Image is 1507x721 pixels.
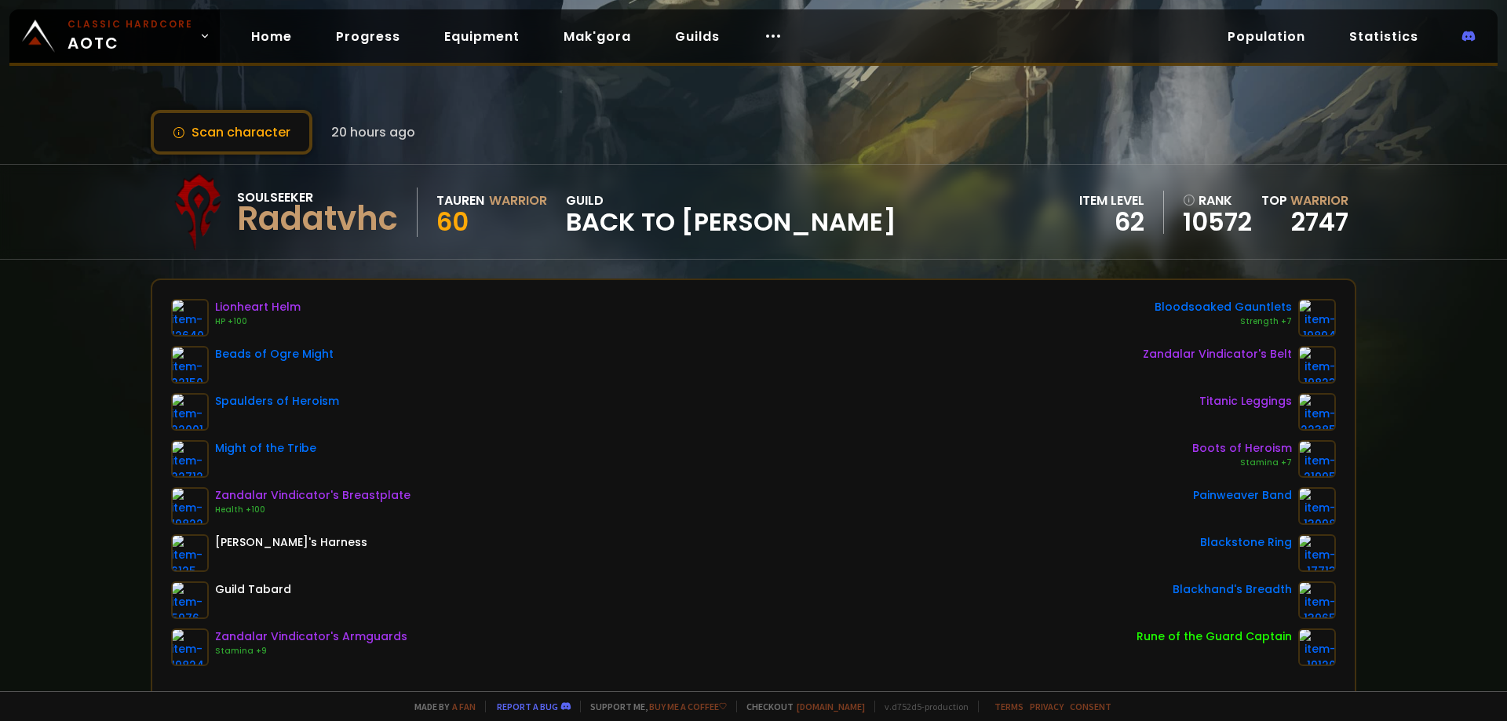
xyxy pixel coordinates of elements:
[580,701,727,712] span: Support me,
[215,645,407,657] div: Stamina +9
[662,20,732,53] a: Guilds
[215,487,411,504] div: Zandalar Vindicator's Breastplate
[489,191,547,210] div: Warrior
[452,701,476,712] a: a fan
[1298,299,1336,337] img: item-19894
[994,701,1024,712] a: Terms
[1298,628,1336,666] img: item-19120
[1200,534,1292,551] div: Blackstone Ring
[874,701,969,712] span: v. d752d5 - production
[566,191,896,234] div: guild
[1192,440,1292,457] div: Boots of Heroism
[736,701,865,712] span: Checkout
[1070,701,1111,712] a: Consent
[432,20,532,53] a: Equipment
[497,701,558,712] a: Report a bug
[1290,191,1348,209] span: Warrior
[1298,534,1336,572] img: item-17713
[215,581,291,598] div: Guild Tabard
[797,701,865,712] a: [DOMAIN_NAME]
[1298,581,1336,619] img: item-13965
[215,346,334,362] div: Beads of Ogre Might
[1079,191,1144,210] div: item level
[68,17,193,31] small: Classic Hardcore
[9,9,220,63] a: Classic HardcoreAOTC
[323,20,413,53] a: Progress
[566,210,896,234] span: Back to [PERSON_NAME]
[1155,315,1292,328] div: Strength +7
[151,110,312,155] button: Scan character
[331,122,415,142] span: 20 hours ago
[1199,393,1292,410] div: Titanic Leggings
[1298,393,1336,431] img: item-22385
[436,204,469,239] span: 60
[1143,346,1292,362] div: Zandalar Vindicator's Belt
[1337,20,1431,53] a: Statistics
[1298,440,1336,478] img: item-21995
[1192,457,1292,469] div: Stamina +7
[1291,204,1348,239] a: 2747
[1298,346,1336,384] img: item-19823
[215,393,339,410] div: Spaulders of Heroism
[1155,299,1292,315] div: Bloodsoaked Gauntlets
[215,628,407,645] div: Zandalar Vindicator's Armguards
[1193,487,1292,504] div: Painweaver Band
[1215,20,1318,53] a: Population
[436,191,484,210] div: Tauren
[171,393,209,431] img: item-22001
[215,315,301,328] div: HP +100
[1183,210,1252,234] a: 10572
[239,20,305,53] a: Home
[171,628,209,666] img: item-19824
[171,299,209,337] img: item-12640
[551,20,644,53] a: Mak'gora
[1030,701,1064,712] a: Privacy
[1137,628,1292,645] div: Rune of the Guard Captain
[405,701,476,712] span: Made by
[215,299,301,315] div: Lionheart Helm
[171,534,209,572] img: item-6125
[68,17,193,55] span: AOTC
[171,487,209,525] img: item-19822
[171,440,209,478] img: item-22712
[237,188,398,207] div: Soulseeker
[237,207,398,231] div: Radatvhc
[215,534,367,551] div: [PERSON_NAME]'s Harness
[171,346,209,384] img: item-22150
[1261,191,1348,210] div: Top
[1183,191,1252,210] div: rank
[1079,210,1144,234] div: 62
[215,504,411,516] div: Health +100
[649,701,727,712] a: Buy me a coffee
[215,440,316,457] div: Might of the Tribe
[1298,487,1336,525] img: item-13098
[1173,581,1292,598] div: Blackhand's Breadth
[171,581,209,619] img: item-5976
